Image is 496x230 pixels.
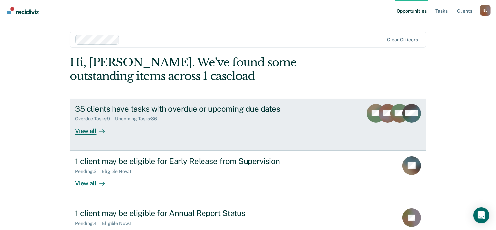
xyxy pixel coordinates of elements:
div: Pending : 4 [75,221,102,226]
div: 1 client may be eligible for Early Release from Supervision [75,156,307,166]
div: 35 clients have tasks with overdue or upcoming due dates [75,104,307,114]
div: Eligible Now : 1 [102,221,137,226]
div: View all [75,122,112,135]
div: View all [75,174,112,187]
a: 35 clients have tasks with overdue or upcoming due datesOverdue Tasks:9Upcoming Tasks:36View all [70,99,426,151]
div: Pending : 2 [75,169,102,174]
div: Overdue Tasks : 9 [75,116,115,122]
div: E L [480,5,491,16]
div: Upcoming Tasks : 36 [115,116,162,122]
div: Eligible Now : 1 [102,169,137,174]
div: Open Intercom Messenger [473,207,489,223]
div: 1 client may be eligible for Annual Report Status [75,208,307,218]
div: Clear officers [387,37,418,43]
img: Recidiviz [7,7,39,14]
div: Hi, [PERSON_NAME]. We’ve found some outstanding items across 1 caseload [70,56,355,83]
button: Profile dropdown button [480,5,491,16]
a: 1 client may be eligible for Early Release from SupervisionPending:2Eligible Now:1View all [70,151,426,203]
